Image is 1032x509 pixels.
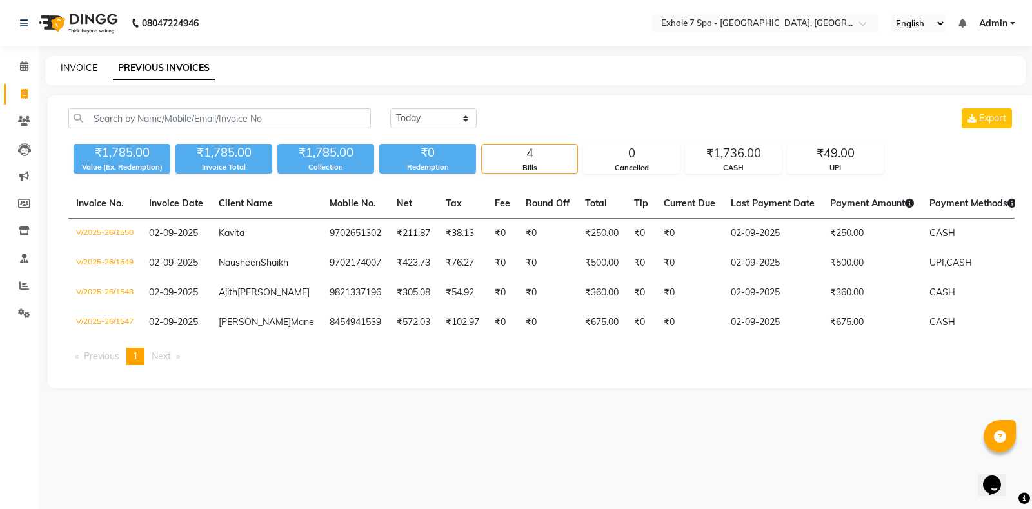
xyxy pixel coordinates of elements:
[929,316,955,328] span: CASH
[379,162,476,173] div: Redemption
[978,457,1019,496] iframe: chat widget
[389,308,438,337] td: ₹572.03
[438,278,487,308] td: ₹54.92
[686,163,781,174] div: CASH
[979,112,1006,124] span: Export
[822,219,922,249] td: ₹250.00
[518,248,577,278] td: ₹0
[74,144,170,162] div: ₹1,785.00
[584,145,679,163] div: 0
[577,278,626,308] td: ₹360.00
[113,57,215,80] a: PREVIOUS INVOICES
[585,197,607,209] span: Total
[482,163,577,174] div: Bills
[626,248,656,278] td: ₹0
[487,278,518,308] td: ₹0
[149,227,198,239] span: 02-09-2025
[142,5,199,41] b: 08047224946
[929,227,955,239] span: CASH
[438,308,487,337] td: ₹102.97
[584,163,679,174] div: Cancelled
[322,308,389,337] td: 8454941539
[149,197,203,209] span: Invoice Date
[482,145,577,163] div: 4
[68,219,141,249] td: V/2025-26/1550
[219,227,244,239] span: Kavita
[438,248,487,278] td: ₹76.27
[518,219,577,249] td: ₹0
[723,248,822,278] td: 02-09-2025
[379,144,476,162] div: ₹0
[322,278,389,308] td: 9821337196
[788,145,883,163] div: ₹49.00
[74,162,170,173] div: Value (Ex. Redemption)
[438,219,487,249] td: ₹38.13
[237,286,310,298] span: [PERSON_NAME]
[175,162,272,173] div: Invoice Total
[277,162,374,173] div: Collection
[68,348,1015,365] nav: Pagination
[634,197,648,209] span: Tip
[487,248,518,278] td: ₹0
[84,350,119,362] span: Previous
[219,197,273,209] span: Client Name
[68,278,141,308] td: V/2025-26/1548
[723,308,822,337] td: 02-09-2025
[149,286,198,298] span: 02-09-2025
[68,308,141,337] td: V/2025-26/1547
[33,5,121,41] img: logo
[219,257,261,268] span: Nausheen
[626,219,656,249] td: ₹0
[577,219,626,249] td: ₹250.00
[397,197,412,209] span: Net
[577,248,626,278] td: ₹500.00
[656,248,723,278] td: ₹0
[322,248,389,278] td: 9702174007
[723,278,822,308] td: 02-09-2025
[723,219,822,249] td: 02-09-2025
[656,278,723,308] td: ₹0
[946,257,972,268] span: CASH
[526,197,570,209] span: Round Off
[929,286,955,298] span: CASH
[518,308,577,337] td: ₹0
[261,257,288,268] span: Shaikh
[929,197,1017,209] span: Payment Methods
[664,197,715,209] span: Current Due
[656,219,723,249] td: ₹0
[219,286,237,298] span: Ajith
[61,62,97,74] a: INVOICE
[577,308,626,337] td: ₹675.00
[822,308,922,337] td: ₹675.00
[626,308,656,337] td: ₹0
[495,197,510,209] span: Fee
[929,257,946,268] span: UPI,
[152,350,171,362] span: Next
[291,316,314,328] span: Mane
[656,308,723,337] td: ₹0
[133,350,138,362] span: 1
[830,197,914,209] span: Payment Amount
[518,278,577,308] td: ₹0
[330,197,376,209] span: Mobile No.
[962,108,1012,128] button: Export
[322,219,389,249] td: 9702651302
[446,197,462,209] span: Tax
[219,316,291,328] span: [PERSON_NAME]
[731,197,815,209] span: Last Payment Date
[487,308,518,337] td: ₹0
[277,144,374,162] div: ₹1,785.00
[149,257,198,268] span: 02-09-2025
[822,278,922,308] td: ₹360.00
[822,248,922,278] td: ₹500.00
[68,248,141,278] td: V/2025-26/1549
[788,163,883,174] div: UPI
[487,219,518,249] td: ₹0
[979,17,1007,30] span: Admin
[175,144,272,162] div: ₹1,785.00
[149,316,198,328] span: 02-09-2025
[389,219,438,249] td: ₹211.87
[76,197,124,209] span: Invoice No.
[686,145,781,163] div: ₹1,736.00
[626,278,656,308] td: ₹0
